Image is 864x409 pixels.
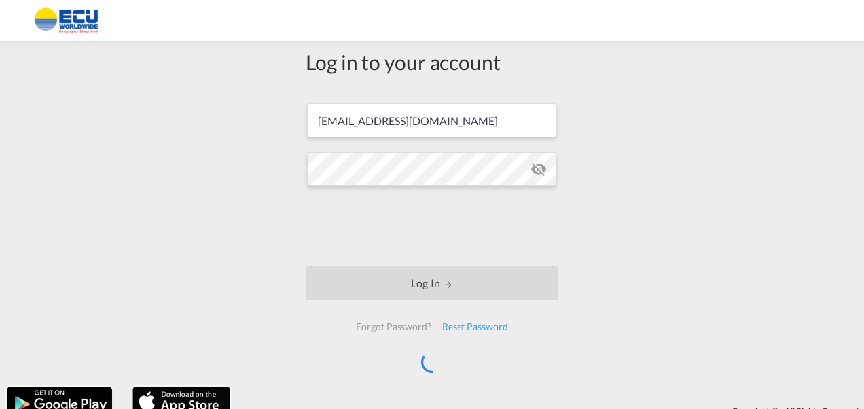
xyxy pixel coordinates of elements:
div: Reset Password [437,315,514,339]
input: Enter email/phone number [307,103,556,137]
div: Forgot Password? [350,315,436,339]
button: LOGIN [306,266,558,300]
img: 6cccb1402a9411edb762cf9624ab9cda.png [20,5,112,36]
md-icon: icon-eye-off [530,161,547,177]
iframe: reCAPTCHA [329,200,535,253]
div: Log in to your account [306,48,558,76]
